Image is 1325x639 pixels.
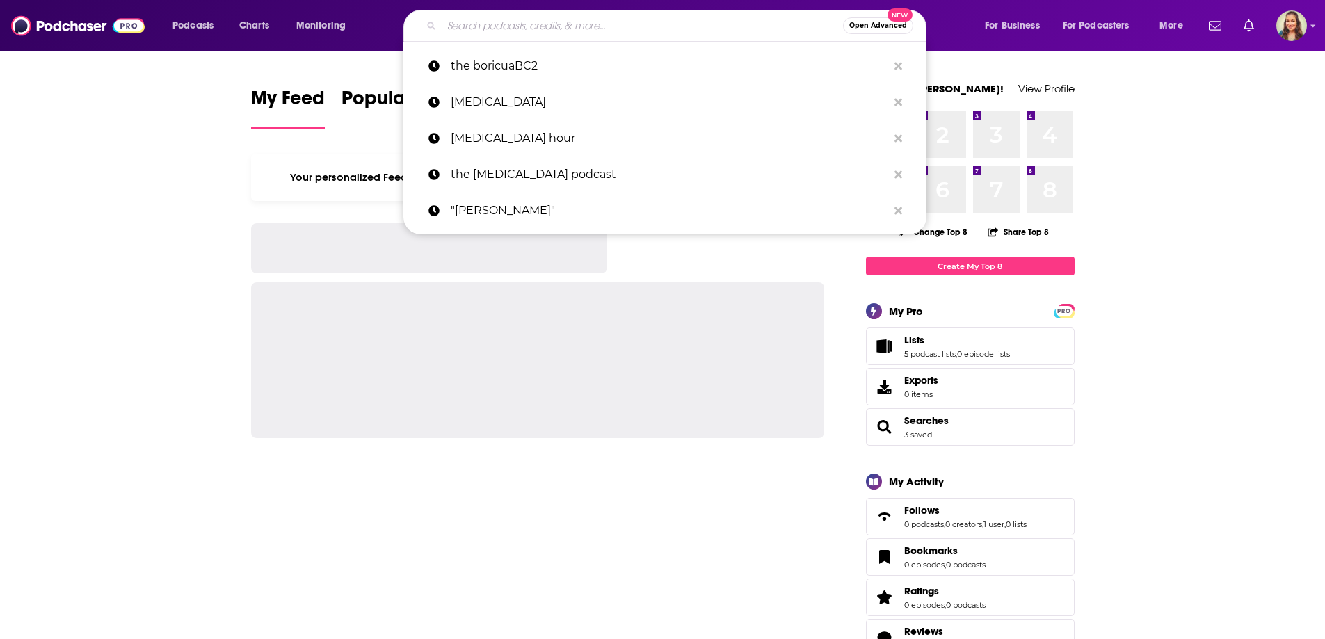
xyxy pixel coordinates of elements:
[944,519,945,529] span: ,
[1150,15,1200,37] button: open menu
[904,374,938,387] span: Exports
[871,377,899,396] span: Exports
[451,156,888,193] p: the hiv podcast
[945,560,946,569] span: ,
[451,84,888,120] p: hiv
[442,15,843,37] input: Search podcasts, credits, & more...
[904,430,932,439] a: 3 saved
[163,15,232,37] button: open menu
[904,504,1027,517] a: Follows
[403,193,926,229] a: "[PERSON_NAME]"
[403,156,926,193] a: the [MEDICAL_DATA] podcast
[866,408,1075,446] span: Searches
[904,600,945,610] a: 0 episodes
[904,544,958,557] span: Bookmarks
[890,223,977,241] button: Change Top 8
[904,414,949,427] a: Searches
[1054,15,1150,37] button: open menu
[239,16,269,35] span: Charts
[889,475,944,488] div: My Activity
[982,519,983,529] span: ,
[172,16,214,35] span: Podcasts
[251,86,325,129] a: My Feed
[945,600,946,610] span: ,
[866,82,1004,95] a: Welcome [PERSON_NAME]!
[871,417,899,437] a: Searches
[946,600,986,610] a: 0 podcasts
[975,15,1057,37] button: open menu
[451,48,888,84] p: the boricuaBC2
[945,519,982,529] a: 0 creators
[866,579,1075,616] span: Ratings
[251,154,825,201] div: Your personalized Feed is curated based on the Podcasts, Creators, Users, and Lists that you Follow.
[871,547,899,567] a: Bookmarks
[904,560,945,569] a: 0 episodes
[866,327,1075,365] span: Lists
[985,16,1040,35] span: For Business
[1276,10,1307,41] span: Logged in as adriana.guzman
[849,22,907,29] span: Open Advanced
[904,334,924,346] span: Lists
[904,544,986,557] a: Bookmarks
[871,588,899,607] a: Ratings
[956,349,957,359] span: ,
[904,389,938,399] span: 0 items
[888,8,913,22] span: New
[1018,82,1075,95] a: View Profile
[1056,306,1073,316] span: PRO
[11,13,145,39] img: Podchaser - Follow, Share and Rate Podcasts
[451,193,888,229] p: "Ted Deutsch"
[987,218,1050,245] button: Share Top 8
[946,560,986,569] a: 0 podcasts
[904,349,956,359] a: 5 podcast lists
[843,17,913,34] button: Open AdvancedNew
[904,585,986,597] a: Ratings
[296,16,346,35] span: Monitoring
[417,10,940,42] div: Search podcasts, credits, & more...
[251,86,325,118] span: My Feed
[1238,14,1260,38] a: Show notifications dropdown
[904,334,1010,346] a: Lists
[866,257,1075,275] a: Create My Top 8
[1004,519,1006,529] span: ,
[866,368,1075,405] a: Exports
[287,15,364,37] button: open menu
[983,519,1004,529] a: 1 user
[866,498,1075,535] span: Follows
[230,15,278,37] a: Charts
[403,48,926,84] a: the boricuaBC2
[403,120,926,156] a: [MEDICAL_DATA] hour
[1276,10,1307,41] button: Show profile menu
[904,504,940,517] span: Follows
[957,349,1010,359] a: 0 episode lists
[904,519,944,529] a: 0 podcasts
[342,86,460,129] a: Popular Feed
[871,337,899,356] a: Lists
[1203,14,1227,38] a: Show notifications dropdown
[451,120,888,156] p: hiv hour
[904,625,943,638] span: Reviews
[889,305,923,318] div: My Pro
[1063,16,1130,35] span: For Podcasters
[904,625,986,638] a: Reviews
[1006,519,1027,529] a: 0 lists
[1056,305,1073,316] a: PRO
[342,86,460,118] span: Popular Feed
[866,538,1075,576] span: Bookmarks
[904,585,939,597] span: Ratings
[871,507,899,526] a: Follows
[1276,10,1307,41] img: User Profile
[1159,16,1183,35] span: More
[403,84,926,120] a: [MEDICAL_DATA]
